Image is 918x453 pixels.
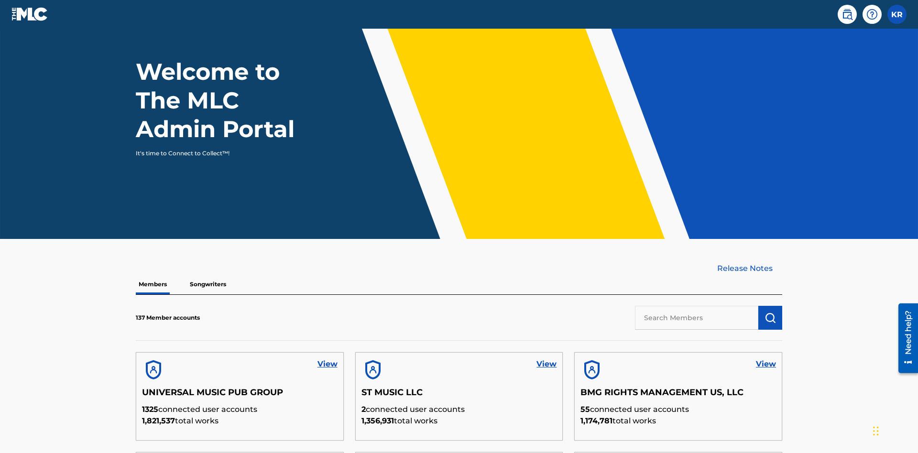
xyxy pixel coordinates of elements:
span: 55 [580,405,590,414]
p: 137 Member accounts [136,313,200,322]
div: Drag [873,417,879,445]
h5: UNIVERSAL MUSIC PUB GROUP [142,387,338,404]
a: View [756,358,776,370]
div: Help [863,5,882,24]
p: Members [136,274,170,294]
img: account [580,358,603,381]
input: Search Members [635,306,758,330]
p: Songwriters [187,274,229,294]
img: MLC Logo [11,7,48,21]
span: 2 [361,405,366,414]
iframe: Chat Widget [870,407,918,453]
p: total works [142,415,338,427]
img: search [841,9,853,20]
a: Public Search [838,5,857,24]
p: It's time to Connect to Collect™! [136,149,302,158]
p: connected user accounts [142,404,338,415]
p: connected user accounts [580,404,776,415]
span: 1,356,931 [361,416,394,425]
img: Search Works [765,312,776,324]
div: User Menu [887,5,907,24]
p: total works [580,415,776,427]
h5: ST MUSIC LLC [361,387,557,404]
img: help [866,9,878,20]
a: View [317,358,338,370]
a: View [536,358,557,370]
img: account [142,358,165,381]
span: 1,821,537 [142,416,175,425]
p: connected user accounts [361,404,557,415]
span: 1325 [142,405,158,414]
h1: Welcome to The MLC Admin Portal [136,57,315,143]
h5: BMG RIGHTS MANAGEMENT US, LLC [580,387,776,404]
span: 1,174,781 [580,416,612,425]
img: account [361,358,384,381]
iframe: Resource Center [891,300,918,378]
a: Release Notes [717,263,782,274]
p: total works [361,415,557,427]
